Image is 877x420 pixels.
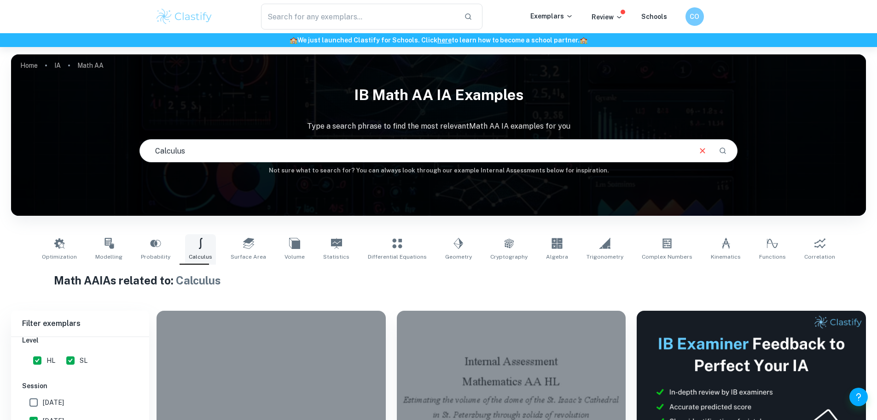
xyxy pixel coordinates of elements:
[46,355,55,366] span: HL
[141,253,170,261] span: Probability
[80,355,87,366] span: SL
[261,4,457,30] input: Search for any exemplars...
[587,253,623,261] span: Trigonometry
[804,253,835,261] span: Correlation
[43,397,64,408] span: [DATE]
[22,381,138,391] h6: Session
[77,60,104,71] p: Math AA
[546,253,568,261] span: Algebra
[11,121,866,132] p: Type a search phrase to find the most relevant Math AA IA examples for you
[580,36,587,44] span: 🏫
[11,80,866,110] h1: IB Math AA IA examples
[323,253,349,261] span: Statistics
[641,13,667,20] a: Schools
[715,143,731,159] button: Search
[20,59,38,72] a: Home
[849,388,868,406] button: Help and Feedback
[759,253,786,261] span: Functions
[285,253,305,261] span: Volume
[22,335,138,345] h6: Level
[189,253,212,261] span: Calculus
[530,11,573,21] p: Exemplars
[42,253,77,261] span: Optimization
[642,253,692,261] span: Complex Numbers
[490,253,528,261] span: Cryptography
[592,12,623,22] p: Review
[155,7,214,26] img: Clastify logo
[437,36,452,44] a: here
[368,253,427,261] span: Differential Equations
[140,138,691,164] input: E.g. modelling a logo, player arrangements, shape of an egg...
[445,253,472,261] span: Geometry
[711,253,741,261] span: Kinematics
[231,253,266,261] span: Surface Area
[54,272,823,289] h1: Math AA IAs related to:
[95,253,122,261] span: Modelling
[694,142,711,160] button: Clear
[11,311,149,337] h6: Filter exemplars
[290,36,297,44] span: 🏫
[685,7,704,26] button: CO
[176,274,221,287] span: Calculus
[689,12,700,22] h6: CO
[54,59,61,72] a: IA
[2,35,875,45] h6: We just launched Clastify for Schools. Click to learn how to become a school partner.
[11,166,866,175] h6: Not sure what to search for? You can always look through our example Internal Assessments below f...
